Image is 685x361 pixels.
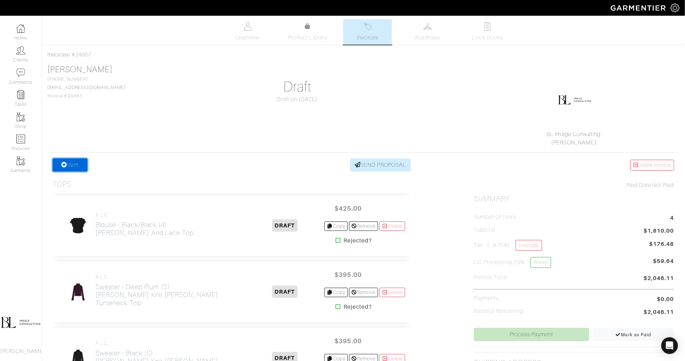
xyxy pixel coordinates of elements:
img: clients-icon-6bae9207a08558b7cb47a8932f037763ab4055f8c8b6bfacd5dc20c3e0201464.png [16,46,25,55]
h2: Blouse - Black/Black (4) [PERSON_NAME] and Lace Top [95,221,194,237]
a: Process Payment [474,328,589,341]
img: comment-icon-a0a6a9ef722e966f86d9cbdc48e553b5cf19dbc54f86b18d962a5391bc8f6eb6.png [16,68,25,77]
span: $59.64 [653,257,674,271]
a: Delete Invoice [630,160,674,171]
img: orders-27d20c2124de7fd6de4e0e44c1d41de31381a507db9b33961299e4e07d508b8c.svg [363,22,372,31]
span: 4 [670,214,674,223]
div: Open Intercom Messenger [661,337,678,354]
span: $1,810.00 [644,227,674,236]
span: Overview [236,33,259,42]
h5: Tax ( : 9.75%) [474,240,542,251]
h4: A.L.C. [95,274,245,280]
a: Remove [349,288,378,297]
h2: Sweater - Deep Plum (S) [PERSON_NAME] Knit [PERSON_NAME] Turtleneck Top [95,283,245,307]
a: Item [53,158,87,172]
a: Wardrobe [403,19,452,45]
h4: A.L.C. [95,212,194,218]
strong: Rejected? [344,236,372,245]
strong: Rejected? [344,303,372,311]
h1: Draft [197,78,398,95]
span: $2,046.11 [644,274,674,284]
h2: Summary [474,195,674,203]
a: Invoices [47,52,69,58]
span: $395.00 [327,333,369,348]
span: $425.00 [327,201,369,216]
a: A.L.C. Blouse - Black/Black (4)[PERSON_NAME] and Lace Top [95,212,194,237]
a: Overview [223,19,272,45]
a: [EMAIL_ADDRESS][DOMAIN_NAME] [47,85,125,90]
img: todo-9ac3debb85659649dc8f770b8b6100bb5dab4b48dedcbae339e5042a72dfd3cc.svg [483,22,492,31]
span: $0.00 [657,295,674,303]
a: Copy [324,221,348,231]
h5: Number of Items [474,214,517,220]
span: Wardrobe [415,33,440,42]
a: Waive [531,257,551,268]
a: Invoices [343,19,392,45]
a: [PERSON_NAME] [551,140,597,146]
a: Remove [349,221,378,231]
a: Delete [379,221,405,231]
img: wardrobe-487a4870c1b7c33e795ec22d11cfc2ed9d08956e64fb3008fe2437562e282088.svg [423,22,432,31]
a: A.L.C. Sweater - Deep Plum (S)[PERSON_NAME] Knit [PERSON_NAME] Turtleneck Top [95,274,245,307]
a: Override [516,240,542,251]
div: Not Paid [474,181,674,189]
a: Product Library [283,22,332,42]
a: [PERSON_NAME] [47,65,113,74]
span: Look Books [472,33,503,42]
h5: CC Processing 2.9% [474,257,551,268]
img: basicinfo-40fd8af6dae0f16599ec9e87c0ef1c0a1fdea2edbe929e3d69a839185d80c458.svg [244,22,252,31]
img: garmentier-logo-header-white-b43fb05a5012e4ada735d5af1a66efaba907eab6374d6393d1fbf88cb4ef424d.png [607,2,671,14]
span: Product Library [288,33,328,42]
h5: Payments [474,295,499,302]
h5: Subtotal [474,227,495,233]
a: Delete [379,288,405,297]
a: Look Books [463,19,512,45]
img: LSV4XLgLmbQazj4LVadue3Kt.png [557,81,592,116]
div: / #24667 [47,51,679,59]
img: garments-icon-b7da505a4dc4fd61783c78ac3ca0ef83fa9d6f193b1c9dc38574b1d14d53ca28.png [16,157,25,165]
img: gear-icon-white-bd11855cb880d31180b6d7d6211b90ccbf57a29d726f0c71d8c61bd08dd39cc2.png [671,3,679,12]
h4: A.L.C. [95,340,245,346]
a: SEND PROPOSAL [350,158,411,172]
div: Draft on [DATE] [197,95,398,104]
a: Copy [324,288,348,297]
h5: Invoice Total [474,274,507,281]
span: [PHONE_NUMBER] Invoice # 24667 [47,77,125,98]
a: Mark as Paid [593,328,674,341]
span: DRAFT [272,286,298,298]
img: Xyvom1krbzAYCpGizSBSjn6S [67,277,89,307]
img: y5W1Q5ggwcY6TARKqb7GUN7N [67,211,89,240]
span: Mark as Paid [616,332,652,337]
h5: Balance Remaining [474,308,523,315]
span: $176.48 [649,240,674,248]
span: Paid Date: [626,182,653,188]
span: $395.00 [327,267,369,282]
img: dashboard-icon-dbcd8f5a0b271acd01030246c82b418ddd0df26cd7fceb0bd07c9910d44c42f6.png [16,24,25,33]
span: $2,046.11 [644,308,674,317]
h3: Tops [53,180,71,189]
img: orders-icon-0abe47150d42831381b5fb84f609e132dff9fe21cb692f30cb5eec754e2cba89.png [16,135,25,143]
img: garments-icon-b7da505a4dc4fd61783c78ac3ca0ef83fa9d6f193b1c9dc38574b1d14d53ca28.png [16,113,25,121]
span: Invoices [357,33,378,42]
span: DRAFT [272,219,298,232]
a: BL Image Consulting [547,131,601,137]
img: reminder-icon-8004d30b9f0a5d33ae49ab947aed9ed385cf756f9e5892f1edd6e32f2345188e.png [16,90,25,99]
